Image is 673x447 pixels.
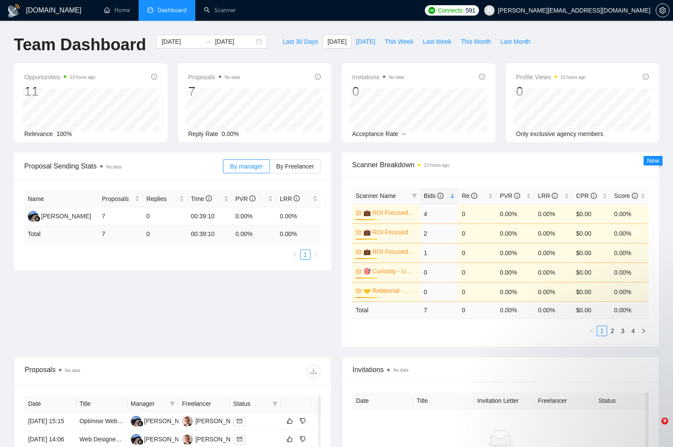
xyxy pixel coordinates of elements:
button: left [586,326,597,336]
td: $ 0.00 [573,301,611,318]
a: 1 [597,326,607,336]
span: swap-right [204,38,211,45]
span: No data [225,75,240,80]
span: Re [462,192,477,199]
img: upwork-logo.png [428,7,435,14]
span: crown [356,268,362,274]
span: right [314,418,327,424]
td: 0.00 % [611,301,649,318]
span: right [314,436,327,442]
span: filter [410,189,419,202]
span: Last Week [423,37,451,46]
td: 7 [98,207,143,226]
span: crown [356,249,362,255]
a: 2 [608,326,617,336]
td: 0.00% [534,204,573,223]
td: 0.00% [534,282,573,301]
span: mail [237,437,242,442]
span: Score [614,192,637,199]
td: Total [352,301,421,318]
li: 3 [618,326,628,336]
span: user [486,7,492,13]
div: [PERSON_NAME] [41,211,91,221]
span: 0.00% [222,130,239,137]
span: Scanner Name [356,192,396,199]
th: Title [413,392,474,409]
span: info-circle [514,193,520,199]
a: AA[PERSON_NAME] [28,212,91,219]
span: Dashboard [158,6,187,14]
span: dashboard [147,7,153,13]
td: 00:39:10 [188,207,232,226]
button: Last 30 Days [278,35,323,49]
span: Reply Rate [188,130,218,137]
td: 0 [458,243,496,262]
td: 0 [458,301,496,318]
a: 1 [301,250,310,259]
td: 0 [458,223,496,243]
span: Replies [146,194,178,204]
a: AA[PERSON_NAME] [131,435,194,442]
span: 591 [466,6,475,15]
span: Proposals [102,194,133,204]
td: 0 [458,262,496,282]
a: 💼 ROI Focused [363,227,415,237]
span: info-circle [552,193,558,199]
td: 0.00% [534,262,573,282]
a: searchScanner [204,6,236,14]
span: info-circle [437,193,443,199]
td: 0.00% [496,204,534,223]
span: crown [356,229,362,235]
span: right [313,252,318,257]
td: 0.00 % [534,301,573,318]
span: Bids [424,192,443,199]
button: Last Month [495,35,535,49]
button: [DATE] [351,35,380,49]
td: $0.00 [573,243,611,262]
td: $0.00 [573,223,611,243]
time: 13 hours ago [424,163,449,168]
img: logo [7,4,21,18]
span: New [647,157,659,164]
span: Scanner Breakdown [352,159,649,170]
div: Proposals [25,364,173,378]
span: right [641,328,646,334]
div: [PERSON_NAME] [144,416,194,426]
div: 0 [516,83,586,100]
td: 0.00% [496,223,534,243]
td: 7 [421,301,459,318]
div: 11 [24,83,95,100]
span: LRR [538,192,558,199]
th: Title [76,395,127,412]
span: left [589,328,594,334]
span: info-circle [206,195,212,201]
span: Opportunities [24,72,95,82]
a: 💼 ROI Focused - US Verified [363,247,415,256]
td: 0.00% [496,262,534,282]
td: 0.00 % [496,301,534,318]
td: 0.00 % [232,226,277,243]
span: By manager [230,163,262,170]
span: This Week [385,37,413,46]
button: [DATE] [323,35,351,49]
span: Manager [131,399,166,408]
span: This Month [461,37,491,46]
span: crown [356,210,362,216]
a: ZZ[PERSON_NAME] [182,435,245,442]
span: Last 30 Days [282,37,318,46]
th: Name [24,191,98,207]
th: Invitation Letter [474,392,534,409]
span: setting [656,7,669,14]
span: [DATE] [356,37,375,46]
span: filter [168,397,177,410]
td: 0.00% [496,243,534,262]
span: No data [65,368,80,373]
span: Connects: [438,6,464,15]
button: like [285,416,295,426]
a: AA[PERSON_NAME] [131,417,194,424]
a: 🤝 Relational - US Verified [363,286,415,295]
th: Freelancer [178,395,230,412]
span: Proposal Sending Stats [24,161,223,172]
img: gigradar-bm.png [137,421,143,427]
a: Web Designer Specializing in B2B SaaS Websites [79,436,214,443]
